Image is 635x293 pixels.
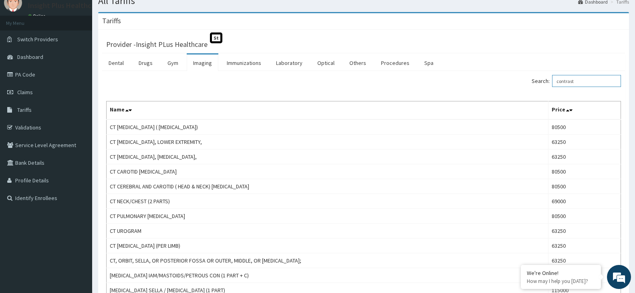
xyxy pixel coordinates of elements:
img: d_794563401_company_1708531726252_794563401 [15,40,32,60]
a: Procedures [375,55,416,71]
td: 80500 [548,164,621,179]
td: CT [MEDICAL_DATA], LOWER EXTREMITY, [107,135,548,150]
td: CT PULMONARY [MEDICAL_DATA] [107,209,548,224]
span: Switch Providers [17,36,58,43]
td: CT [MEDICAL_DATA], [MEDICAL_DATA], [107,150,548,164]
td: CT CEREBRAL AND CAROTID ( HEAD & NECK) [MEDICAL_DATA] [107,179,548,194]
h3: Provider - Insight PLus Healthcare [106,41,208,48]
td: [MEDICAL_DATA] IAM/MASTOIDS/PETROUS CON (1 PART + C) [107,268,548,283]
td: 80500 [548,209,621,224]
a: Optical [311,55,341,71]
a: Spa [418,55,440,71]
a: Dental [102,55,130,71]
th: Name [107,101,548,120]
td: CT [MEDICAL_DATA] ( [MEDICAL_DATA]) [107,119,548,135]
a: Drugs [132,55,159,71]
td: CT [MEDICAL_DATA] (PER LIMB) [107,238,548,253]
a: Immunizations [220,55,268,71]
td: 69000 [548,194,621,209]
td: 80500 [548,119,621,135]
div: Chat with us now [42,45,135,55]
div: Minimize live chat window [131,4,151,23]
td: CT UROGRAM [107,224,548,238]
td: 63250 [548,224,621,238]
td: CT NECK/CHEST (2 PARTS) [107,194,548,209]
th: Price [548,101,621,120]
a: Gym [161,55,185,71]
td: CT CAROTID [MEDICAL_DATA] [107,164,548,179]
td: 63250 [548,253,621,268]
td: 80500 [548,179,621,194]
td: 63250 [548,135,621,150]
span: St [210,32,222,43]
td: CT, ORBIT, SELLA, OR POSTERIOR FOSSA OR OUTER, MIDDLE, OR [MEDICAL_DATA]; [107,253,548,268]
h3: Tariffs [102,17,121,24]
a: Online [28,13,47,19]
a: Others [343,55,373,71]
td: 63250 [548,150,621,164]
span: Dashboard [17,53,43,61]
td: 63250 [548,238,621,253]
label: Search: [532,75,621,87]
span: Tariffs [17,106,32,113]
span: We're online! [46,93,111,174]
textarea: Type your message and hit 'Enter' [4,202,153,230]
input: Search: [552,75,621,87]
span: Claims [17,89,33,96]
a: Laboratory [270,55,309,71]
p: How may I help you today? [527,278,595,285]
p: Insight Plus Healthcare [28,2,101,9]
a: Imaging [187,55,218,71]
div: We're Online! [527,269,595,277]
